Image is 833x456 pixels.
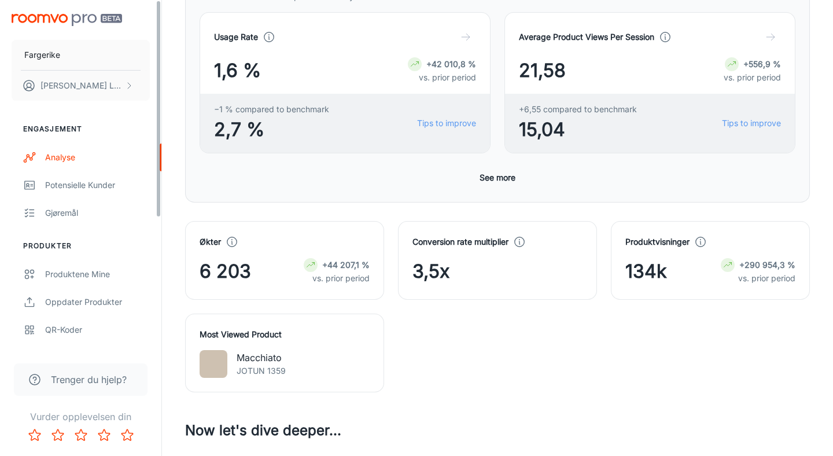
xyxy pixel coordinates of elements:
[69,424,93,447] button: Rate 3 star
[237,351,286,365] p: Macchiato
[23,424,46,447] button: Rate 1 star
[185,420,810,441] h3: Now let's dive deeper...
[519,31,654,43] h4: Average Product Views Per Session
[51,373,127,387] span: Trenger du hjelp?
[237,365,286,377] p: JOTUN 1359
[214,57,261,84] span: 1,6 %
[214,31,258,43] h4: Usage Rate
[12,14,122,26] img: Roomvo PRO Beta
[412,258,449,285] span: 3,5x
[116,424,139,447] button: Rate 5 star
[45,151,150,164] div: Analyse
[45,296,150,308] div: Oppdater produkter
[40,79,122,92] p: [PERSON_NAME] Løveng
[12,40,150,70] button: Fargerike
[9,410,152,424] p: Vurder opplevelsen din
[519,116,637,144] span: 15,04
[214,103,329,116] span: −1 % compared to benchmark
[45,268,150,281] div: Produktene mine
[45,207,150,219] div: Gjøremål
[200,350,227,378] img: Macchiato
[214,116,329,144] span: 2,7 %
[724,71,781,84] p: vs. prior period
[304,272,370,285] p: vs. prior period
[45,323,150,336] div: QR-koder
[45,179,150,192] div: Potensielle kunder
[408,71,476,84] p: vs. prior period
[412,236,508,248] h4: Conversion rate multiplier
[721,272,795,285] p: vs. prior period
[417,117,476,130] a: Tips to improve
[625,236,690,248] h4: Produktvisninger
[12,71,150,101] button: [PERSON_NAME] Løveng
[519,103,637,116] span: +6,55 compared to benchmark
[739,260,795,270] strong: +290 954,3 %
[426,59,476,69] strong: +42 010,8 %
[625,258,667,285] span: 134k
[722,117,781,130] a: Tips to improve
[93,424,116,447] button: Rate 4 star
[519,57,566,84] span: 21,58
[200,236,221,248] h4: Økter
[743,59,781,69] strong: +556,9 %
[200,328,370,341] h4: Most Viewed Product
[475,167,520,188] button: See more
[24,49,60,61] p: Fargerike
[322,260,370,270] strong: +44 207,1 %
[46,424,69,447] button: Rate 2 star
[200,258,251,285] span: 6 203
